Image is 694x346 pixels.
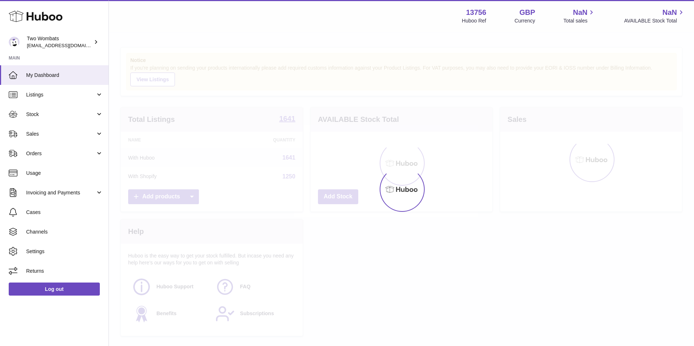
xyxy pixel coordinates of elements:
span: NaN [662,8,677,17]
span: Stock [26,111,95,118]
span: [EMAIL_ADDRESS][DOMAIN_NAME] [27,42,107,48]
strong: GBP [519,8,535,17]
span: NaN [573,8,587,17]
span: Total sales [563,17,596,24]
span: My Dashboard [26,72,103,79]
span: Settings [26,248,103,255]
span: Returns [26,268,103,275]
a: NaN AVAILABLE Stock Total [624,8,685,24]
span: Sales [26,131,95,137]
span: Invoicing and Payments [26,189,95,196]
span: Orders [26,150,95,157]
span: Channels [26,228,103,235]
div: Currency [515,17,535,24]
div: Two Wombats [27,35,92,49]
span: Listings [26,91,95,98]
span: AVAILABLE Stock Total [624,17,685,24]
a: NaN Total sales [563,8,596,24]
div: Huboo Ref [462,17,486,24]
span: Usage [26,170,103,177]
span: Cases [26,209,103,216]
a: Log out [9,283,100,296]
strong: 13756 [466,8,486,17]
img: internalAdmin-13756@internal.huboo.com [9,37,20,48]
